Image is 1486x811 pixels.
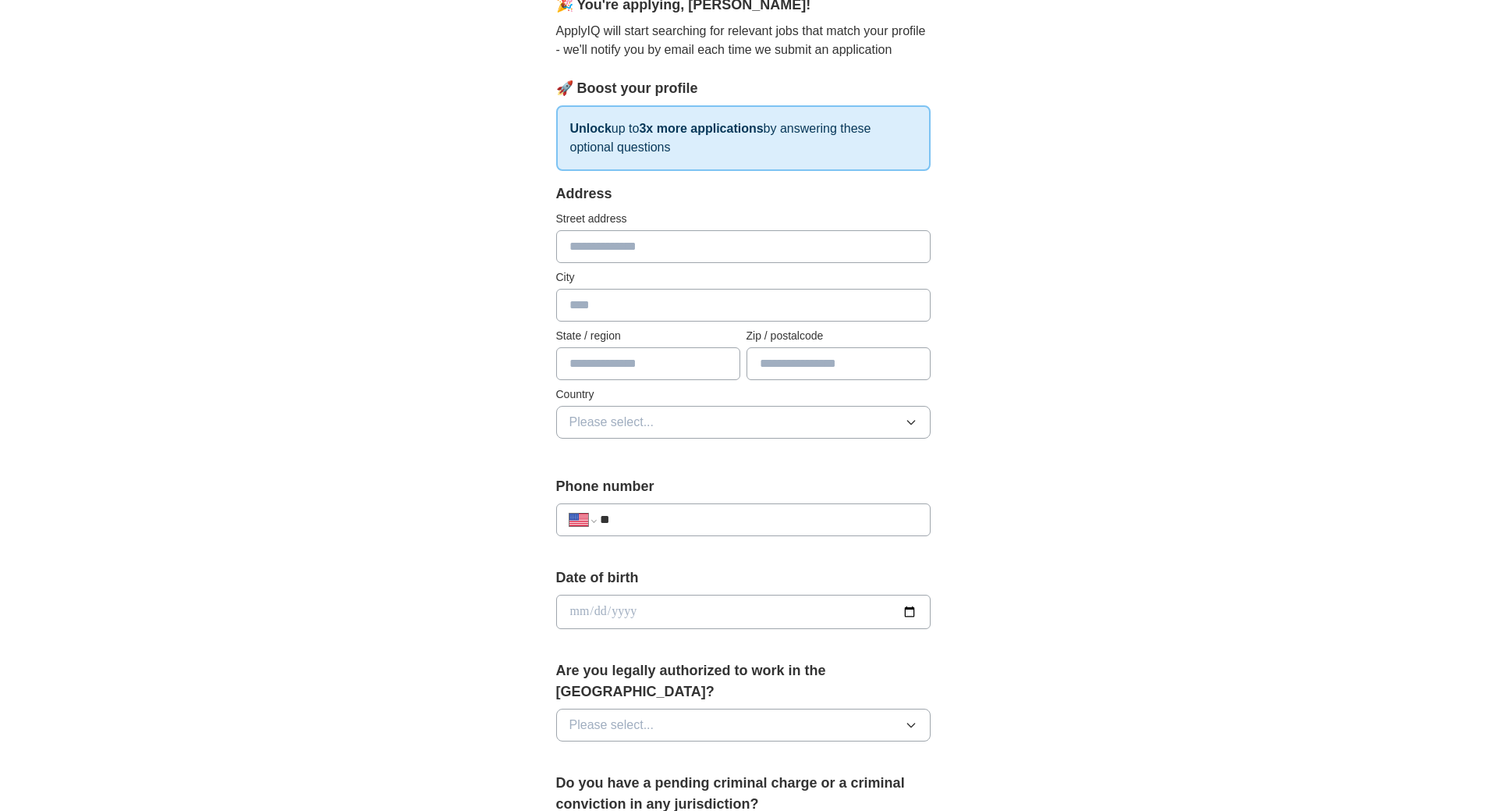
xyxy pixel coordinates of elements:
[556,269,931,286] label: City
[747,328,931,344] label: Zip / postalcode
[556,211,931,227] label: Street address
[556,22,931,59] p: ApplyIQ will start searching for relevant jobs that match your profile - we'll notify you by emai...
[556,406,931,439] button: Please select...
[556,709,931,742] button: Please select...
[556,328,740,344] label: State / region
[556,183,931,205] div: Address
[570,122,612,135] strong: Unlock
[556,78,931,99] div: 🚀 Boost your profile
[556,476,931,497] label: Phone number
[569,716,654,735] span: Please select...
[556,105,931,171] p: up to by answering these optional questions
[556,660,931,703] label: Are you legally authorized to work in the [GEOGRAPHIC_DATA]?
[639,122,763,135] strong: 3x more applications
[569,413,654,432] span: Please select...
[556,567,931,589] label: Date of birth
[556,386,931,403] label: Country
